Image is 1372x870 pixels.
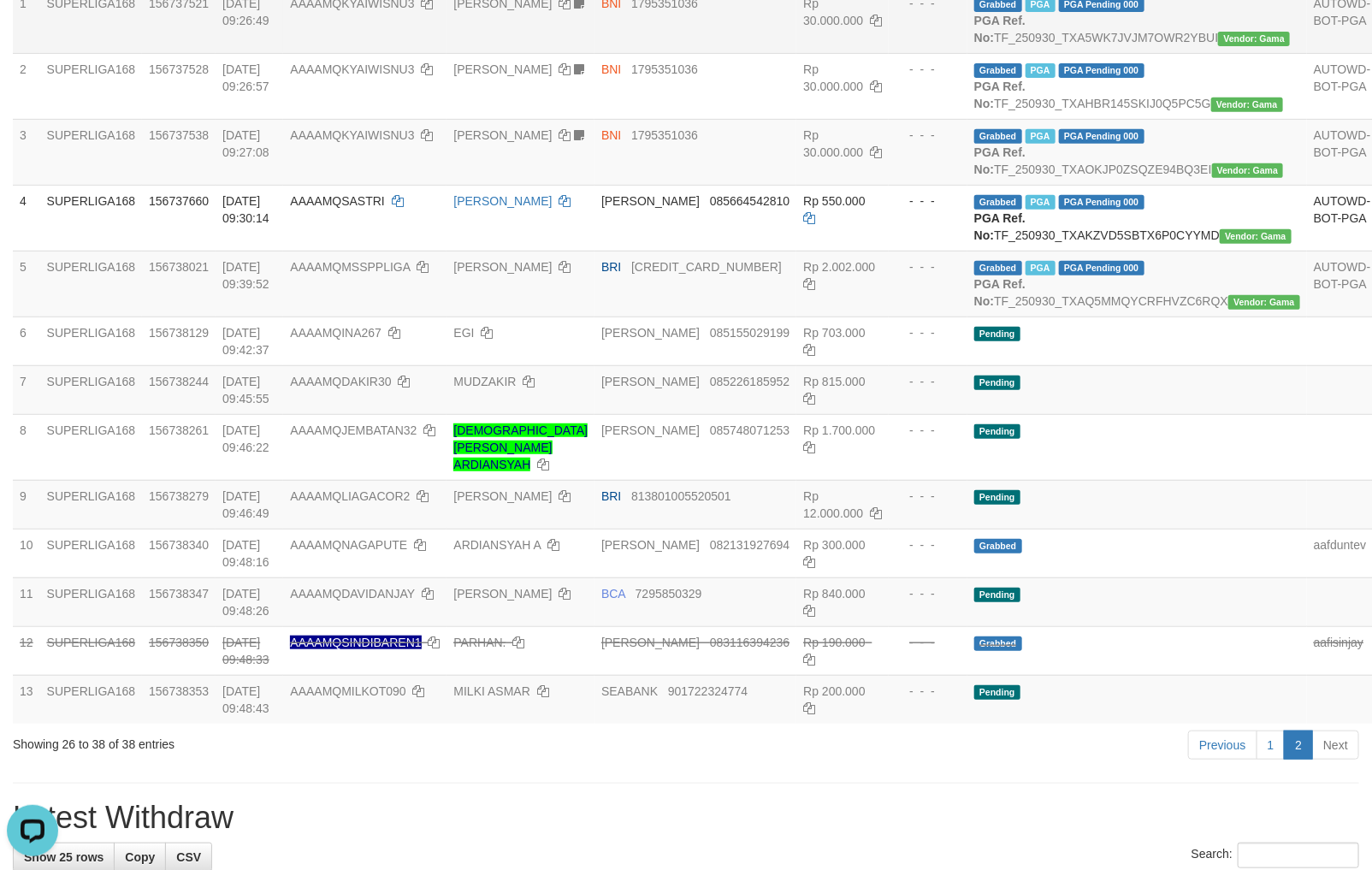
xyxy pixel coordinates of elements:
td: SUPERLIGA168 [40,251,143,317]
span: 156737538 [149,128,209,142]
span: [DATE] 09:48:26 [222,587,269,618]
span: AAAAMQDAVIDANJAY [290,587,414,601]
span: Rp 550.000 [803,194,865,208]
span: PGA Pending [1059,129,1144,144]
span: [DATE] 09:30:14 [222,194,269,225]
span: BRI [601,260,621,274]
span: [PERSON_NAME] [601,194,700,208]
span: Copy 1795351036 to clipboard [631,128,698,142]
span: [PERSON_NAME] [601,423,700,437]
span: Pending [974,424,1020,439]
span: Rp 190.000 [803,636,865,649]
span: Rp 1.700.000 [803,423,875,437]
span: Rp 30.000.000 [803,128,863,159]
span: Nama rekening ada tanda titik/strip, harap diedit [290,636,421,649]
td: SUPERLIGA168 [40,577,143,626]
a: [PERSON_NAME] [453,489,552,503]
td: 7 [13,365,40,414]
span: Rp 12.000.000 [803,489,863,520]
td: 12 [13,626,40,675]
span: Rp 200.000 [803,684,865,698]
span: BNI [601,128,621,142]
td: SUPERLIGA168 [40,626,143,675]
td: 5 [13,251,40,317]
span: 156738129 [149,326,209,340]
td: 10 [13,529,40,577]
a: 2 [1284,731,1313,760]
span: Copy 1795351036 to clipboard [631,62,698,76]
span: Grabbed [974,261,1022,275]
span: Grabbed [974,63,1022,78]
span: AAAAMQSASTRI [290,194,384,208]
span: Copy 085748071253 to clipboard [710,423,789,437]
a: [DEMOGRAPHIC_DATA][PERSON_NAME] ARDIANSYAH [453,423,588,471]
div: - - - [896,536,961,553]
span: Copy [125,850,155,864]
a: EGI [453,326,474,340]
span: Rp 840.000 [803,587,865,601]
td: SUPERLIGA168 [40,185,143,251]
span: AAAAMQINA267 [290,326,381,340]
span: AAAAMQLIAGACOR2 [290,489,410,503]
div: - - - [896,258,961,275]
span: AAAAMQJEMBATAN32 [290,423,417,437]
span: CSV [176,850,201,864]
td: 6 [13,317,40,365]
td: SUPERLIGA168 [40,317,143,365]
div: - - - [896,488,961,505]
span: PGA Pending [1059,195,1144,210]
div: - - - [896,324,961,341]
td: SUPERLIGA168 [40,119,143,185]
span: [DATE] 09:39:52 [222,260,269,291]
span: Vendor URL: https://trx31.1velocity.biz [1212,163,1284,178]
span: Marked by aafheankoy [1026,261,1056,275]
td: 9 [13,480,40,529]
a: 1 [1257,731,1286,760]
div: - - - [896,634,961,651]
td: 11 [13,577,40,626]
span: Rp 815.000 [803,375,865,388]
span: [PERSON_NAME] [601,375,700,388]
span: Grabbed [974,539,1022,553]
a: Previous [1188,731,1257,760]
div: - - - [896,61,961,78]
span: 156738021 [149,260,209,274]
span: Pending [974,490,1020,505]
span: [DATE] 09:46:49 [222,489,269,520]
span: [DATE] 09:48:16 [222,538,269,569]
td: SUPERLIGA168 [40,675,143,724]
div: - - - [896,192,961,210]
span: [DATE] 09:42:37 [222,326,269,357]
span: Marked by aafmaleo [1026,63,1056,78]
span: BNI [601,62,621,76]
b: PGA Ref. No: [974,80,1026,110]
span: 156738350 [149,636,209,649]
span: AAAAMQDAKIR30 [290,375,391,388]
a: PARHAN. [453,636,506,649]
span: Marked by aafmaleo [1026,129,1056,144]
span: [PERSON_NAME] [601,538,700,552]
span: Copy 085226185952 to clipboard [710,375,789,388]
div: - - - [896,373,961,390]
a: Next [1312,731,1359,760]
span: [DATE] 09:48:33 [222,636,269,666]
b: PGA Ref. No: [974,14,1026,44]
span: Rp 300.000 [803,538,865,552]
span: Rp 2.002.000 [803,260,875,274]
div: Showing 26 to 38 of 38 entries [13,729,559,753]
span: Grabbed [974,129,1022,144]
span: Pending [974,588,1020,602]
a: [PERSON_NAME] [453,128,552,142]
span: Vendor URL: https://trx31.1velocity.biz [1220,229,1292,244]
span: 156738279 [149,489,209,503]
td: TF_250930_TXAHBR145SKIJ0Q5PC5G [967,53,1307,119]
span: Vendor URL: https://trx31.1velocity.biz [1228,295,1300,310]
span: [DATE] 09:27:08 [222,128,269,159]
td: SUPERLIGA168 [40,529,143,577]
td: TF_250930_TXAOKJP0ZSQZE94BQ3EI [967,119,1307,185]
td: 3 [13,119,40,185]
span: Copy 085664542810 to clipboard [710,194,789,208]
button: Open LiveChat chat widget [7,7,58,58]
span: Grabbed [974,636,1022,651]
span: AAAAMQMSSPPLIGA [290,260,410,274]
